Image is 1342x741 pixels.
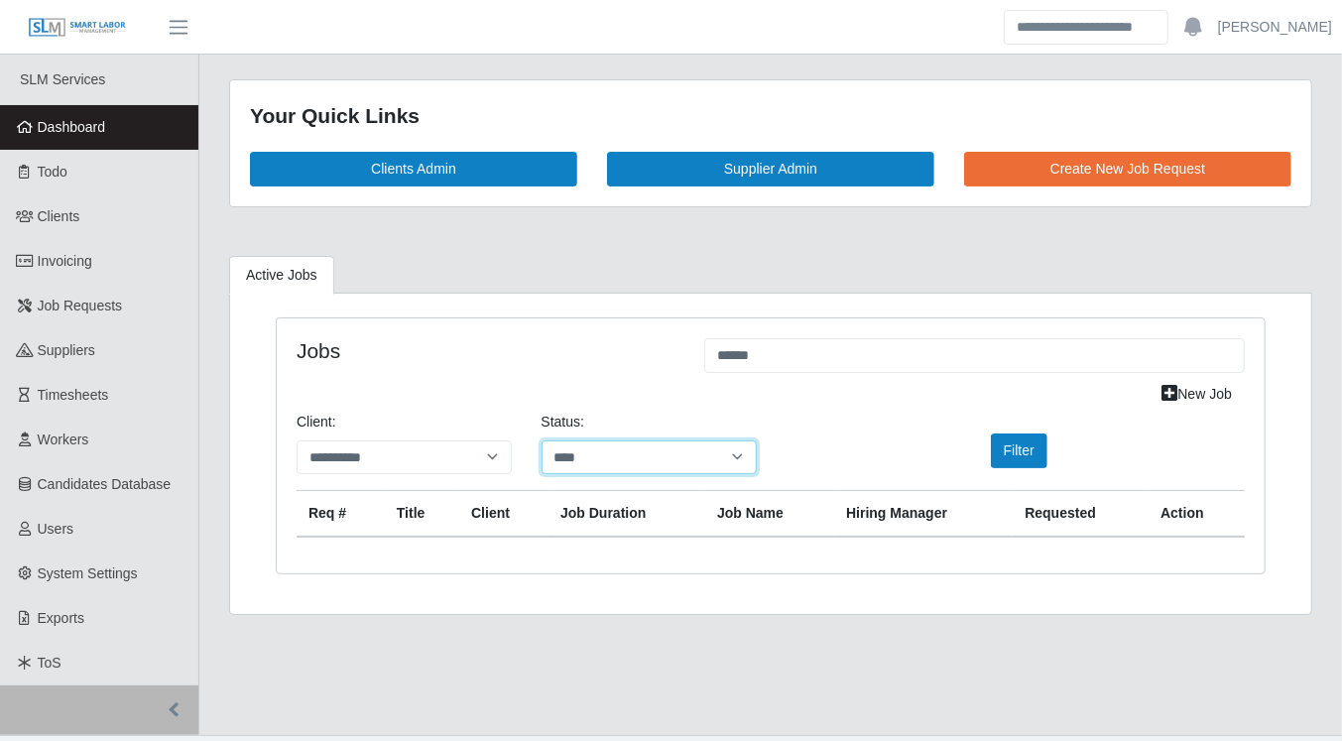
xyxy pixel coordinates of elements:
[38,655,61,671] span: ToS
[38,342,95,358] span: Suppliers
[542,412,585,432] label: Status:
[1149,491,1245,538] th: Action
[250,152,577,186] a: Clients Admin
[1150,377,1245,412] a: New Job
[38,432,89,447] span: Workers
[607,152,934,186] a: Supplier Admin
[38,521,74,537] span: Users
[385,491,459,538] th: Title
[38,387,109,403] span: Timesheets
[459,491,549,538] th: Client
[297,412,336,432] label: Client:
[1013,491,1149,538] th: Requested
[705,491,834,538] th: Job Name
[834,491,1013,538] th: Hiring Manager
[250,100,1291,132] div: Your Quick Links
[38,208,80,224] span: Clients
[38,119,106,135] span: Dashboard
[297,491,385,538] th: Req #
[991,433,1047,468] button: Filter
[38,565,138,581] span: System Settings
[1004,10,1168,45] input: Search
[38,610,84,626] span: Exports
[964,152,1291,186] a: Create New Job Request
[20,71,105,87] span: SLM Services
[38,164,67,180] span: Todo
[38,298,123,313] span: Job Requests
[229,256,334,295] a: Active Jobs
[28,17,127,39] img: SLM Logo
[1218,17,1332,38] a: [PERSON_NAME]
[549,491,705,538] th: Job Duration
[297,338,674,363] h4: Jobs
[38,253,92,269] span: Invoicing
[38,476,172,492] span: Candidates Database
